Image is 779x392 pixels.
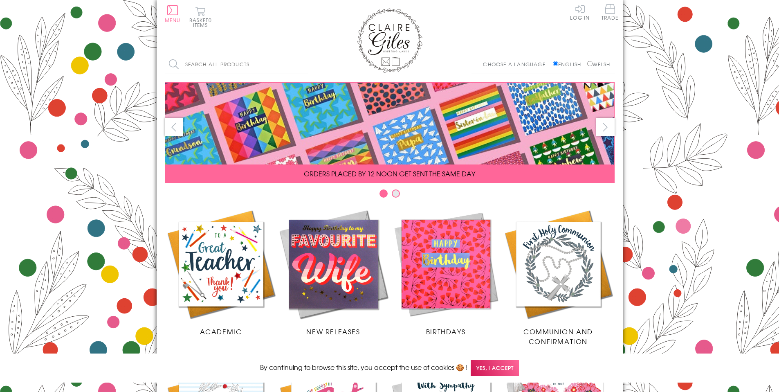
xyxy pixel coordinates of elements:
[306,327,360,336] span: New Releases
[277,208,390,336] a: New Releases
[193,16,212,29] span: 0 items
[587,61,611,68] label: Welsh
[165,118,183,136] button: prev
[300,55,308,74] input: Search
[570,4,590,20] a: Log In
[553,61,558,66] input: English
[596,118,615,136] button: next
[390,208,502,336] a: Birthdays
[165,16,181,24] span: Menu
[165,208,277,336] a: Academic
[165,189,615,202] div: Carousel Pagination
[426,327,465,336] span: Birthdays
[502,208,615,346] a: Communion and Confirmation
[392,189,400,198] button: Carousel Page 2
[379,189,388,198] button: Carousel Page 1 (Current Slide)
[304,169,475,178] span: ORDERS PLACED BY 12 NOON GET SENT THE SAME DAY
[165,5,181,23] button: Menu
[602,4,619,20] span: Trade
[587,61,593,66] input: Welsh
[471,360,519,376] span: Yes, I accept
[189,7,212,27] button: Basket0 items
[553,61,585,68] label: English
[602,4,619,22] a: Trade
[165,55,308,74] input: Search all products
[523,327,593,346] span: Communion and Confirmation
[357,8,422,73] img: Claire Giles Greetings Cards
[483,61,551,68] p: Choose a language:
[200,327,242,336] span: Academic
